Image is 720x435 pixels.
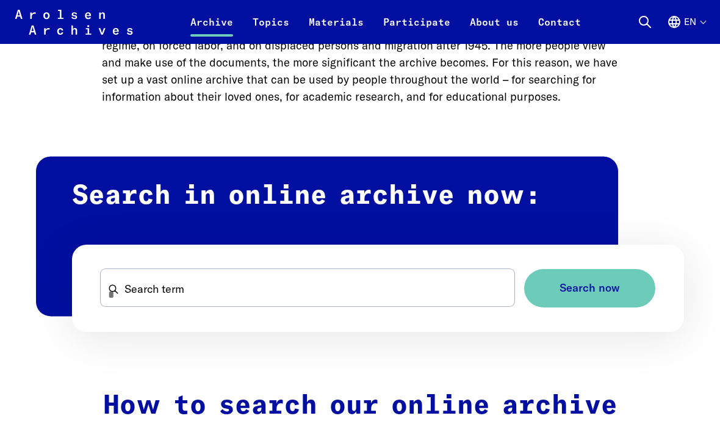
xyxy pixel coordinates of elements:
[460,15,528,44] a: About us
[36,156,618,316] h2: Search in online archive now:
[243,15,299,44] a: Topics
[181,7,591,37] nav: Primary
[667,15,705,44] button: English, language selection
[373,15,460,44] a: Participate
[299,15,373,44] a: Materials
[181,15,243,44] a: Archive
[102,390,618,422] h2: How to search our online archive
[524,269,655,307] button: Search now
[560,282,620,295] span: Search now
[528,15,591,44] a: Contact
